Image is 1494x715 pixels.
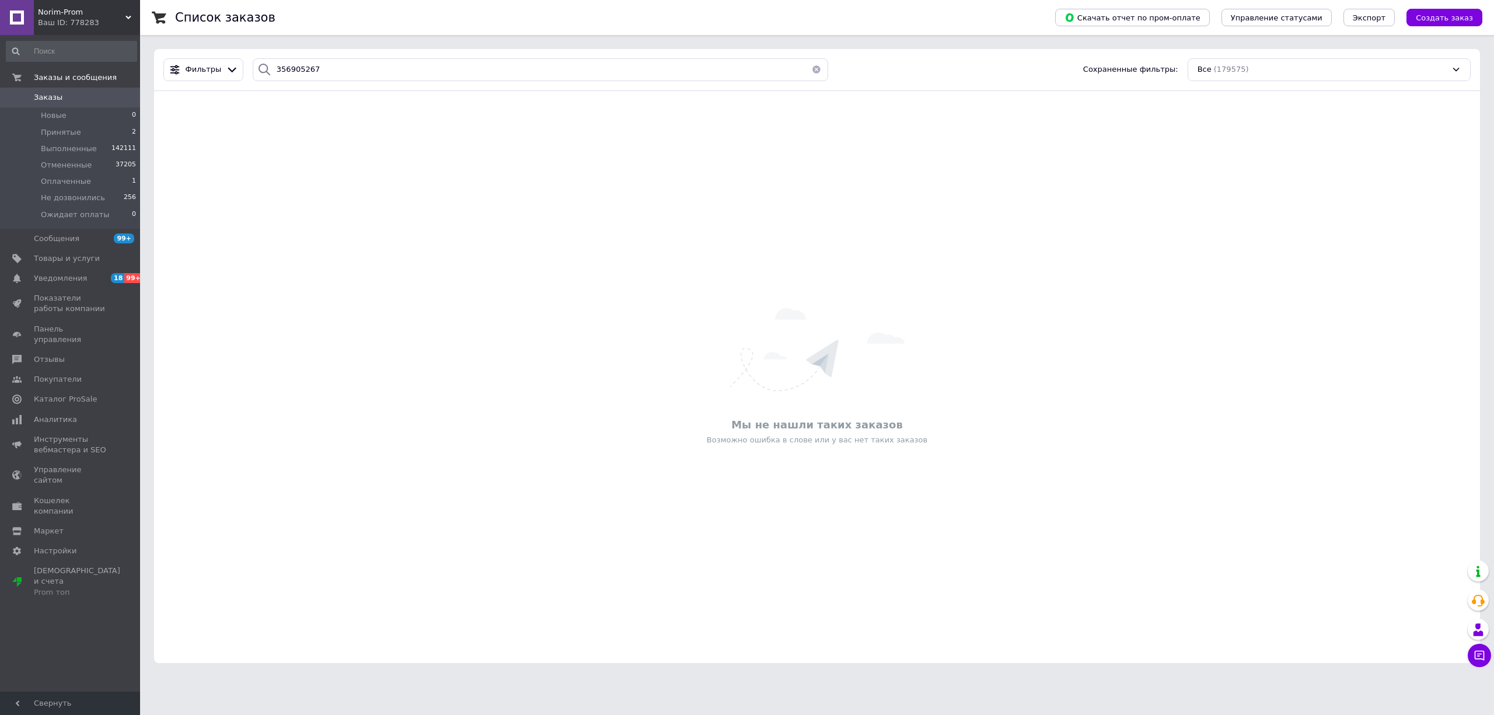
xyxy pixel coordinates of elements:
[38,7,125,18] span: Norim-Prom
[34,394,97,404] span: Каталог ProSale
[34,233,79,244] span: Сообщения
[1214,65,1249,74] span: (179575)
[41,176,91,187] span: Оплаченные
[34,566,120,598] span: [DEMOGRAPHIC_DATA] и счета
[41,193,105,203] span: Не дозвонились
[34,496,108,517] span: Кошелек компании
[1231,13,1322,22] span: Управление статусами
[1083,64,1178,75] span: Сохраненные фильтры:
[34,354,65,365] span: Отзывы
[41,144,97,154] span: Выполненные
[1064,12,1200,23] span: Скачать отчет по пром-оплате
[1221,9,1332,26] button: Управление статусами
[41,160,92,170] span: Отмененные
[34,293,108,314] span: Показатели работы компании
[1395,13,1482,22] a: Создать заказ
[175,11,275,25] h1: Список заказов
[41,110,67,121] span: Новые
[132,176,136,187] span: 1
[1055,9,1210,26] button: Скачать отчет по пром-оплате
[34,72,117,83] span: Заказы и сообщения
[34,587,120,598] div: Prom топ
[253,58,829,81] input: Поиск по номеру заказа, ФИО покупателя, номеру телефона, Email, номеру накладной
[34,273,87,284] span: Уведомления
[41,127,81,138] span: Принятые
[6,41,137,62] input: Поиск
[186,64,222,75] span: Фильтры
[34,374,82,385] span: Покупатели
[805,58,828,81] button: Очистить
[34,434,108,455] span: Инструменты вебмастера и SEO
[38,18,140,28] div: Ваш ID: 778283
[41,210,110,220] span: Ожидает оплаты
[160,435,1474,445] div: Возможно ошибка в слове или у вас нет таких заказов
[34,253,100,264] span: Товары и услуги
[1198,64,1212,75] span: Все
[34,414,77,425] span: Аналитика
[730,308,905,391] img: Ничего не найдено
[132,110,136,121] span: 0
[124,273,144,283] span: 99+
[34,526,64,536] span: Маркет
[114,233,134,243] span: 99+
[132,127,136,138] span: 2
[34,324,108,345] span: Панель управления
[160,417,1474,432] div: Мы не нашли таких заказов
[34,546,76,556] span: Настройки
[1468,644,1491,667] button: Чат с покупателем
[1343,9,1395,26] button: Экспорт
[1353,13,1385,22] span: Экспорт
[111,273,124,283] span: 18
[1406,9,1482,26] button: Создать заказ
[116,160,136,170] span: 37205
[34,92,62,103] span: Заказы
[34,465,108,486] span: Управление сайтом
[111,144,136,154] span: 142111
[1416,13,1473,22] span: Создать заказ
[132,210,136,220] span: 0
[124,193,136,203] span: 256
